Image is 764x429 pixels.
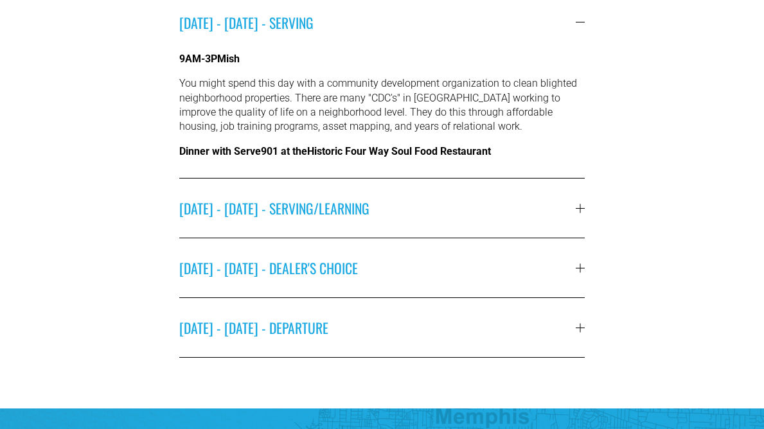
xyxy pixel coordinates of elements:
[179,258,576,278] span: [DATE] - [DATE] - DEALER'S CHOICE
[179,12,576,33] span: [DATE] - [DATE] - SERVING
[179,298,585,357] button: [DATE] - [DATE] - DEPARTURE
[179,53,240,65] strong: 9AM-3PMish
[179,198,576,218] span: [DATE] - [DATE] - SERVING/LEARNING
[179,145,307,157] strong: Dinner with Serve901 at the
[179,317,576,338] span: [DATE] - [DATE] - DEPARTURE
[179,76,585,134] p: You might spend this day with a community development organization to clean blighted neighborhood...
[179,52,585,178] div: [DATE] - [DATE] - SERVING
[179,179,585,238] button: [DATE] - [DATE] - SERVING/LEARNING
[179,238,585,297] button: [DATE] - [DATE] - DEALER'S CHOICE
[307,145,491,157] a: Historic Four Way Soul Food Restaurant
